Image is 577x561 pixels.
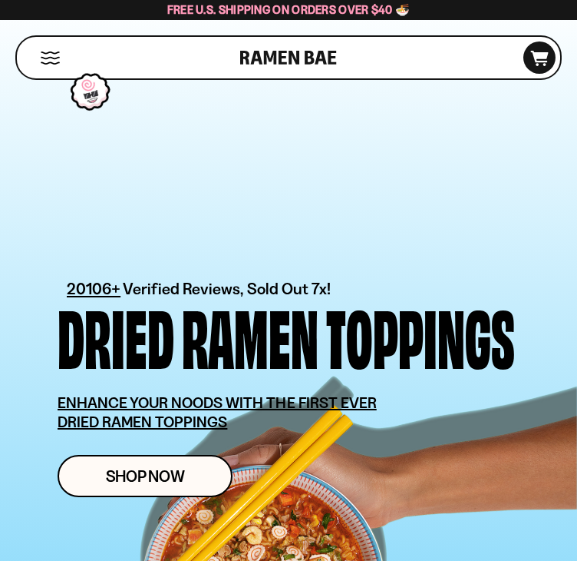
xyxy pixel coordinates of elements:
[182,300,318,370] div: Ramen
[326,300,515,370] div: Toppings
[167,2,410,17] span: Free U.S. Shipping on Orders over $40 🍜
[58,393,377,431] u: ENHANCE YOUR NOODS WITH THE FIRST EVER DRIED RAMEN TOPPINGS
[67,277,120,300] span: 20106+
[106,468,185,484] span: Shop Now
[40,51,61,65] button: Mobile Menu Trigger
[123,279,331,298] span: Verified Reviews, Sold Out 7x!
[58,455,232,497] a: Shop Now
[58,300,174,370] div: Dried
